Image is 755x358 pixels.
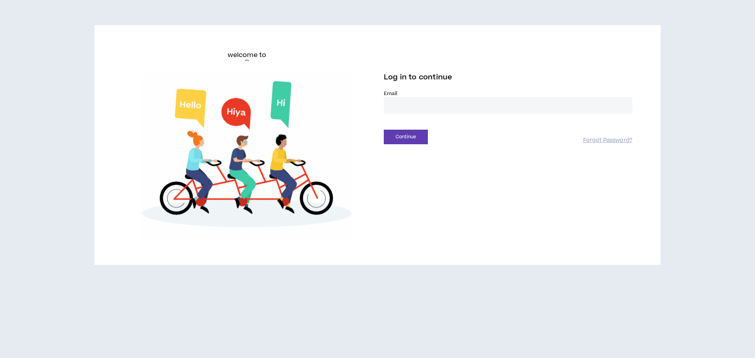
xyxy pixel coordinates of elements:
a: Forgot Password? [583,137,632,144]
label: Email [384,90,632,97]
span: Log in to continue [384,72,452,82]
img: Welcome to Wripple [123,73,371,240]
h6: welcome to [228,50,267,60]
button: Continue [384,130,428,144]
